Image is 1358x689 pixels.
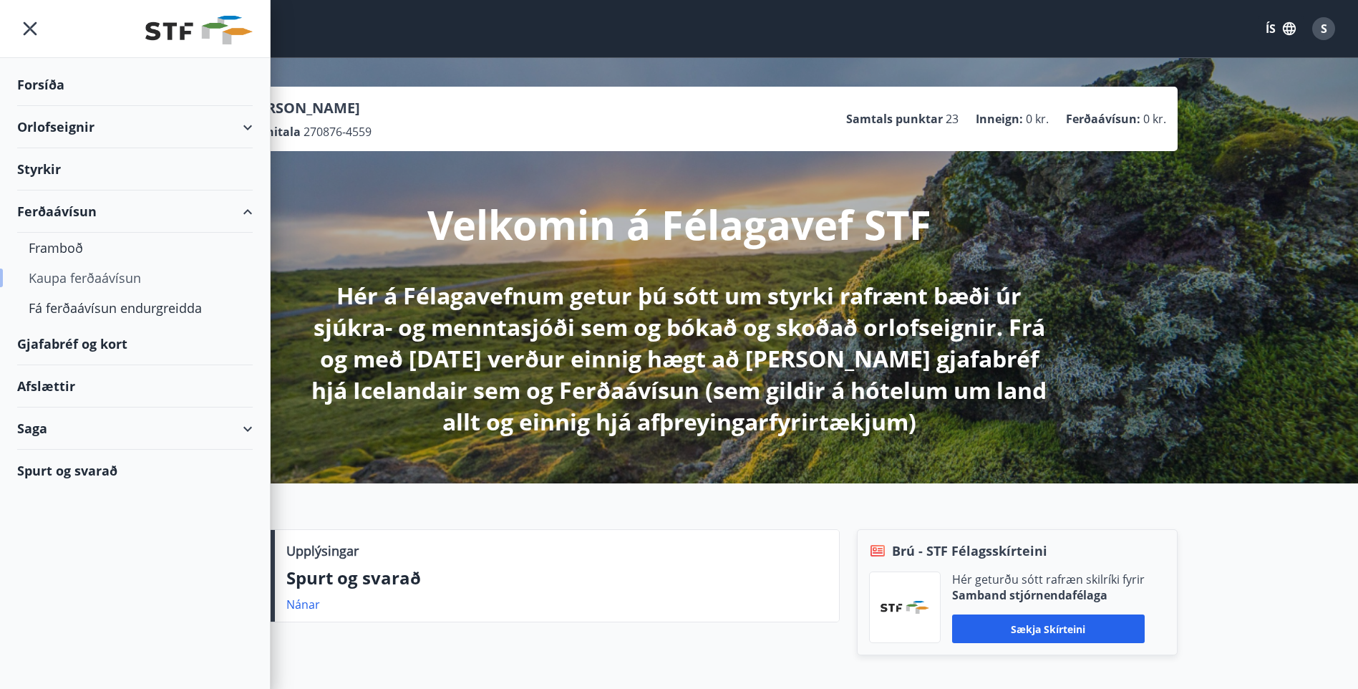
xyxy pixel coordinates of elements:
span: 0 kr. [1026,111,1049,127]
div: Gjafabréf og kort [17,323,253,365]
p: Hér geturðu sótt rafræn skilríki fyrir [952,572,1145,587]
p: [PERSON_NAME] [244,98,372,118]
span: 23 [946,111,959,127]
p: Velkomin á Félagavef STF [427,197,931,251]
div: Orlofseignir [17,106,253,148]
div: Styrkir [17,148,253,191]
button: Sækja skírteini [952,615,1145,643]
button: S [1306,11,1341,46]
a: Nánar [286,597,320,612]
span: Brú - STF Félagsskírteini [892,541,1047,560]
button: menu [17,16,43,42]
span: S [1321,21,1327,37]
div: Afslættir [17,365,253,408]
span: 270876-4559 [304,124,372,140]
p: Inneign : [976,111,1023,127]
button: ÍS [1258,16,1304,42]
span: 0 kr. [1143,111,1166,127]
p: Upplýsingar [286,541,359,560]
div: Kaupa ferðaávísun [29,263,241,293]
div: Saga [17,408,253,450]
div: Fá ferðaávísun endurgreidda [29,293,241,323]
p: Samtals punktar [846,111,943,127]
div: Spurt og svarað [17,450,253,491]
div: Framboð [29,233,241,263]
img: union_logo [145,16,253,44]
p: Hér á Félagavefnum getur þú sótt um styrki rafrænt bæði úr sjúkra- og menntasjóði sem og bókað og... [301,280,1057,438]
p: Ferðaávísun : [1066,111,1140,127]
p: Kennitala [244,124,301,140]
div: Ferðaávísun [17,191,253,233]
p: Samband stjórnendafélaga [952,587,1145,603]
p: Spurt og svarað [286,566,828,590]
div: Forsíða [17,64,253,106]
img: vjCaq2fThgY3EUYqSgpjEiBg6WP39ov69hlhuPVN.png [881,601,929,614]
